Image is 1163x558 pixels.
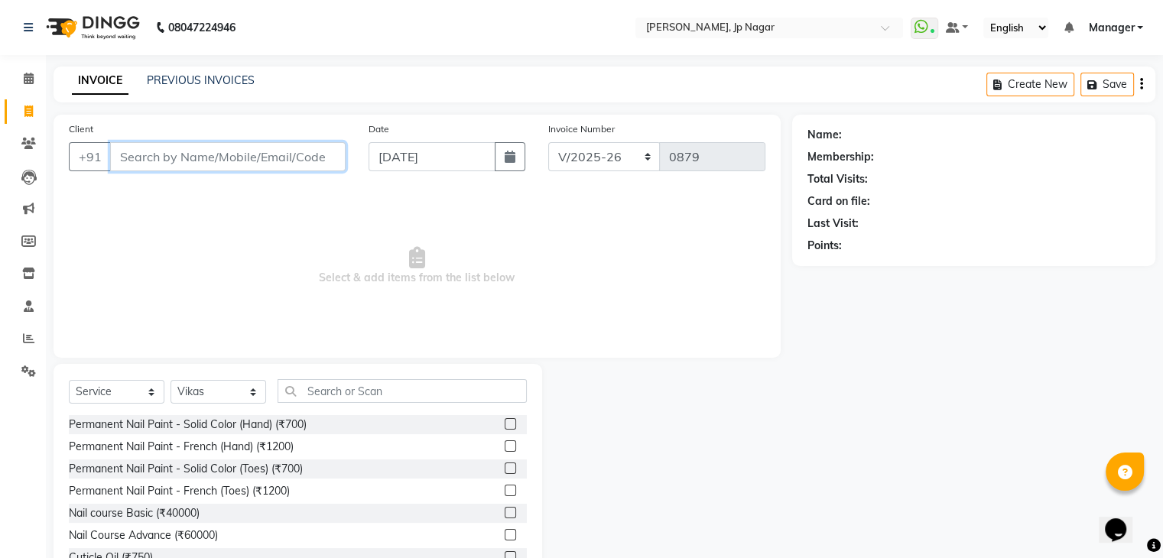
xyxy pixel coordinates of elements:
[168,6,236,49] b: 08047224946
[69,417,307,433] div: Permanent Nail Paint - Solid Color (Hand) (₹700)
[1080,73,1134,96] button: Save
[39,6,144,49] img: logo
[369,122,389,136] label: Date
[69,527,218,543] div: Nail Course Advance (₹60000)
[1088,20,1134,36] span: Manager
[278,379,527,403] input: Search or Scan
[69,505,200,521] div: Nail course Basic (₹40000)
[69,483,290,499] div: Permanent Nail Paint - French (Toes) (₹1200)
[69,190,765,342] span: Select & add items from the list below
[69,142,112,171] button: +91
[1099,497,1148,543] iframe: chat widget
[807,193,870,209] div: Card on file:
[72,67,128,95] a: INVOICE
[69,439,294,455] div: Permanent Nail Paint - French (Hand) (₹1200)
[69,122,93,136] label: Client
[110,142,346,171] input: Search by Name/Mobile/Email/Code
[147,73,255,87] a: PREVIOUS INVOICES
[807,149,874,165] div: Membership:
[807,171,868,187] div: Total Visits:
[986,73,1074,96] button: Create New
[807,238,842,254] div: Points:
[807,216,859,232] div: Last Visit:
[548,122,615,136] label: Invoice Number
[807,127,842,143] div: Name:
[69,461,303,477] div: Permanent Nail Paint - Solid Color (Toes) (₹700)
